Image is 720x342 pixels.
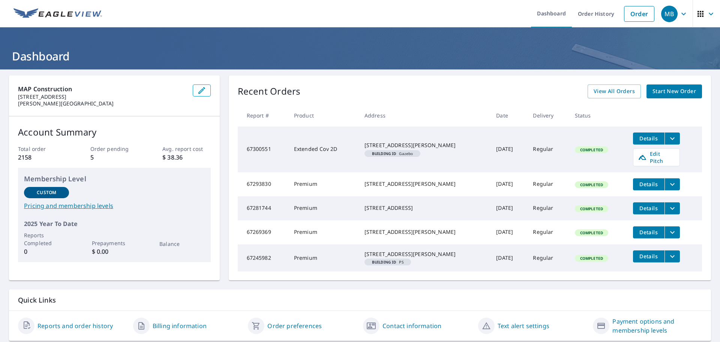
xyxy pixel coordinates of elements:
[527,244,568,271] td: Regular
[288,127,358,172] td: Extended Cov 2D
[576,230,607,235] span: Completed
[288,196,358,220] td: Premium
[527,196,568,220] td: Regular
[238,172,288,196] td: 67293830
[633,250,664,262] button: detailsBtn-67245982
[238,244,288,271] td: 67245982
[638,150,675,164] span: Edit Pitch
[490,172,527,196] td: [DATE]
[633,226,664,238] button: detailsBtn-67269369
[18,100,187,107] p: [PERSON_NAME][GEOGRAPHIC_DATA]
[637,205,660,212] span: Details
[637,181,660,188] span: Details
[13,8,102,20] img: EV Logo
[637,253,660,260] span: Details
[18,295,702,305] p: Quick Links
[490,196,527,220] td: [DATE]
[372,260,396,264] em: Building ID
[490,127,527,172] td: [DATE]
[364,228,484,236] div: [STREET_ADDRESS][PERSON_NAME]
[92,239,137,247] p: Prepayments
[594,87,635,96] span: View All Orders
[18,153,66,162] p: 2158
[238,127,288,172] td: 67300551
[288,172,358,196] td: Premium
[637,135,660,142] span: Details
[367,152,418,155] span: Gazebo
[364,204,484,212] div: [STREET_ADDRESS]
[661,6,678,22] div: MB
[24,247,69,256] p: 0
[664,226,680,238] button: filesDropdownBtn-67269369
[92,247,137,256] p: $ 0.00
[637,229,660,236] span: Details
[633,202,664,214] button: detailsBtn-67281744
[238,104,288,127] th: Report #
[24,201,205,210] a: Pricing and membership levels
[527,127,568,172] td: Regular
[24,231,69,247] p: Reports Completed
[367,260,408,264] span: PS
[576,182,607,187] span: Completed
[588,84,641,98] a: View All Orders
[288,244,358,271] td: Premium
[576,256,607,261] span: Completed
[490,220,527,244] td: [DATE]
[18,125,211,139] p: Account Summary
[652,87,696,96] span: Start New Order
[9,48,711,64] h1: Dashboard
[24,174,205,184] p: Membership Level
[664,250,680,262] button: filesDropdownBtn-67245982
[664,178,680,190] button: filesDropdownBtn-67293830
[664,202,680,214] button: filesDropdownBtn-67281744
[37,321,113,330] a: Reports and order history
[664,133,680,145] button: filesDropdownBtn-67300551
[633,133,664,145] button: detailsBtn-67300551
[90,145,138,153] p: Order pending
[288,220,358,244] td: Premium
[372,152,396,155] em: Building ID
[633,178,664,190] button: detailsBtn-67293830
[364,180,484,188] div: [STREET_ADDRESS][PERSON_NAME]
[646,84,702,98] a: Start New Order
[527,172,568,196] td: Regular
[490,244,527,271] td: [DATE]
[238,84,301,98] p: Recent Orders
[24,219,205,228] p: 2025 Year To Date
[382,321,441,330] a: Contact information
[576,206,607,211] span: Completed
[18,145,66,153] p: Total order
[18,84,187,93] p: MAP Construction
[18,93,187,100] p: [STREET_ADDRESS]
[498,321,549,330] a: Text alert settings
[267,321,322,330] a: Order preferences
[364,250,484,258] div: [STREET_ADDRESS][PERSON_NAME]
[238,220,288,244] td: 67269369
[153,321,207,330] a: Billing information
[162,153,210,162] p: $ 38.36
[364,142,484,149] div: [STREET_ADDRESS][PERSON_NAME]
[527,220,568,244] td: Regular
[238,196,288,220] td: 67281744
[527,104,568,127] th: Delivery
[288,104,358,127] th: Product
[162,145,210,153] p: Avg. report cost
[358,104,490,127] th: Address
[159,240,204,248] p: Balance
[490,104,527,127] th: Date
[576,147,607,152] span: Completed
[37,189,56,196] p: Custom
[90,153,138,162] p: 5
[624,6,654,22] a: Order
[612,317,702,335] a: Payment options and membership levels
[569,104,627,127] th: Status
[633,148,680,166] a: Edit Pitch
